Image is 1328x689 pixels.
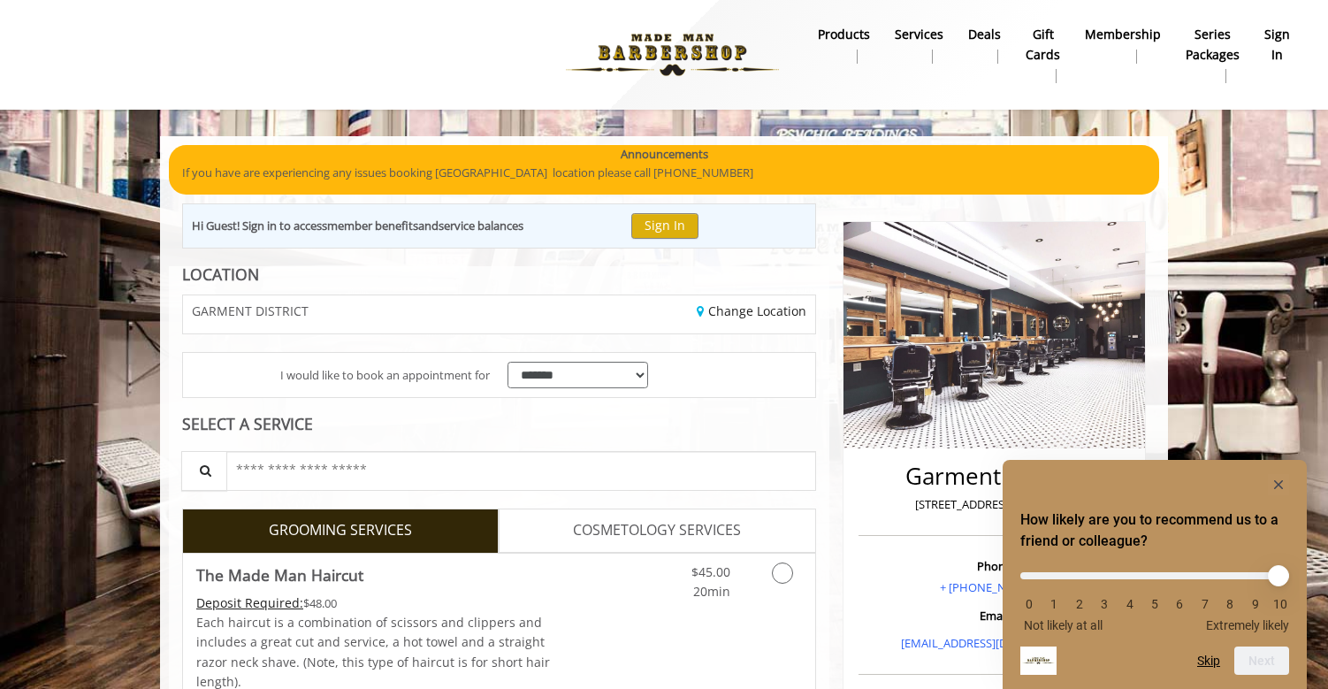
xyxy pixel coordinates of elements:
[940,579,1049,595] a: + [PHONE_NUMBER]
[691,563,730,580] span: $45.00
[181,451,227,491] button: Service Search
[1197,654,1220,668] button: Skip
[1013,22,1072,88] a: Gift cardsgift cards
[1026,25,1060,65] b: gift cards
[1045,597,1063,611] li: 1
[882,22,956,68] a: ServicesServices
[1024,618,1103,632] span: Not likely at all
[182,264,259,285] b: LOCATION
[1020,474,1289,675] div: How likely are you to recommend us to a friend or colleague? Select an option from 0 to 10, with ...
[439,218,523,233] b: service balances
[196,563,363,587] b: The Made Man Haircut
[1171,597,1188,611] li: 6
[1020,559,1289,632] div: How likely are you to recommend us to a friend or colleague? Select an option from 0 to 10, with ...
[551,6,794,103] img: Made Man Barbershop logo
[1264,25,1290,65] b: sign in
[863,560,1126,572] h3: Phone
[182,416,816,433] div: SELECT A SERVICE
[1234,647,1289,675] button: Next question
[182,164,1146,182] p: If you have are experiencing any issues booking [GEOGRAPHIC_DATA] location please call [PHONE_NUM...
[280,366,490,385] span: I would like to book an appointment for
[693,583,730,600] span: 20min
[956,22,1013,68] a: DealsDeals
[1071,597,1088,611] li: 2
[196,594,303,611] span: This service needs some Advance to be paid before we block your appointment
[573,519,741,542] span: COSMETOLOGY SERVICES
[697,302,806,319] a: Change Location
[818,25,870,44] b: products
[1221,597,1239,611] li: 8
[805,22,882,68] a: Productsproducts
[621,145,708,164] b: Announcements
[968,25,1001,44] b: Deals
[1271,597,1289,611] li: 10
[1095,597,1113,611] li: 3
[1072,22,1173,68] a: MembershipMembership
[901,635,1088,651] a: [EMAIL_ADDRESS][DOMAIN_NAME]
[192,217,523,235] div: Hi Guest! Sign in to access and
[863,609,1126,622] h3: Email
[1121,597,1139,611] li: 4
[1173,22,1252,88] a: Series packagesSeries packages
[1252,22,1302,68] a: sign insign in
[192,304,309,318] span: GARMENT DISTRICT
[1020,509,1289,552] h2: How likely are you to recommend us to a friend or colleague? Select an option from 0 to 10, with ...
[1085,25,1161,44] b: Membership
[1196,597,1214,611] li: 7
[269,519,412,542] span: GROOMING SERVICES
[1268,474,1289,495] button: Hide survey
[1146,597,1164,611] li: 5
[863,495,1126,514] p: [STREET_ADDRESS][US_STATE]
[1186,25,1240,65] b: Series packages
[863,463,1126,489] h2: Garment District
[196,593,552,613] div: $48.00
[1206,618,1289,632] span: Extremely likely
[631,213,698,239] button: Sign In
[327,218,418,233] b: member benefits
[1247,597,1264,611] li: 9
[1020,597,1038,611] li: 0
[895,25,943,44] b: Services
